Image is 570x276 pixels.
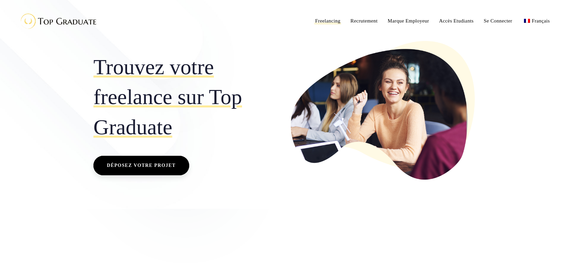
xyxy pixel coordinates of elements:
[93,156,189,175] a: Déposez votre projet
[484,18,512,24] span: Se Connecter
[15,10,99,32] img: Top Graduate
[524,19,530,23] img: Français
[388,18,429,24] span: Marque Employeur
[315,18,340,24] span: Freelancing
[107,161,176,170] span: Déposez votre projet
[93,52,280,142] h2: Trouvez votre freelance sur Top Graduate
[439,18,474,24] span: Accès Etudiants
[351,18,378,24] span: Recrutement
[532,18,550,24] span: Français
